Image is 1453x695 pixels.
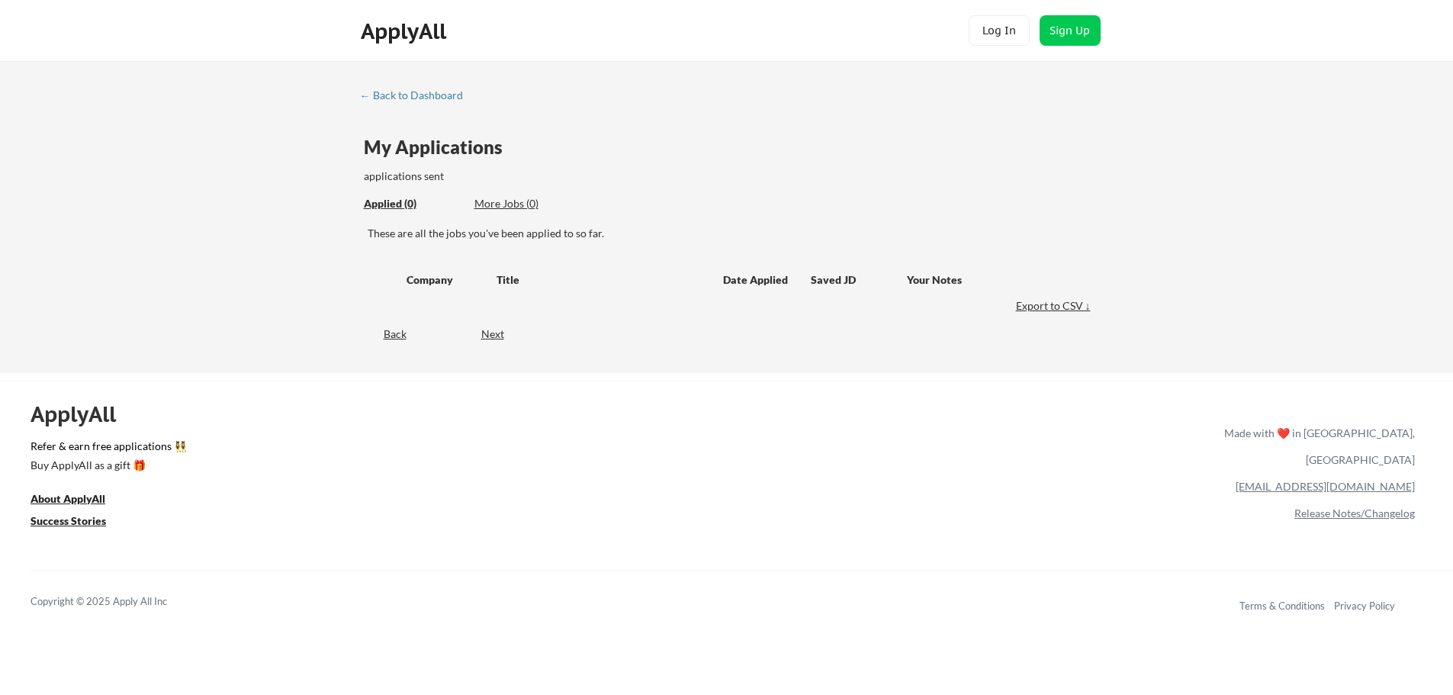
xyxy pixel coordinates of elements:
a: Privacy Policy [1334,600,1395,612]
div: Applied (0) [364,196,463,211]
div: ← Back to Dashboard [360,90,474,101]
div: Made with ❤️ in [GEOGRAPHIC_DATA], [GEOGRAPHIC_DATA] [1218,420,1415,473]
div: More Jobs (0) [474,196,587,211]
a: Terms & Conditions [1239,600,1325,612]
div: ApplyAll [31,401,133,427]
div: Date Applied [723,272,790,288]
div: Company [407,272,483,288]
div: Saved JD [811,265,907,293]
div: These are all the jobs you've been applied to so far. [364,196,463,212]
button: Log In [969,15,1030,46]
div: Title [497,272,709,288]
div: Your Notes [907,272,1081,288]
div: Copyright © 2025 Apply All Inc [31,594,206,610]
u: About ApplyAll [31,492,105,505]
div: These are all the jobs you've been applied to so far. [368,226,1095,241]
a: Buy ApplyAll as a gift 🎁 [31,457,183,476]
button: Sign Up [1040,15,1101,46]
div: My Applications [364,138,515,156]
div: Export to CSV ↓ [1016,298,1095,314]
a: Success Stories [31,513,127,532]
div: These are job applications we think you'd be a good fit for, but couldn't apply you to automatica... [474,196,587,212]
div: Next [481,327,522,342]
a: Release Notes/Changelog [1294,507,1415,520]
a: [EMAIL_ADDRESS][DOMAIN_NAME] [1236,480,1415,493]
div: Buy ApplyAll as a gift 🎁 [31,460,183,471]
u: Success Stories [31,514,106,527]
a: ← Back to Dashboard [360,89,474,105]
div: Back [360,327,407,342]
a: Refer & earn free applications 👯‍♀️ [31,441,905,457]
div: ApplyAll [361,18,451,44]
a: About ApplyAll [31,491,127,510]
div: applications sent [364,169,659,184]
